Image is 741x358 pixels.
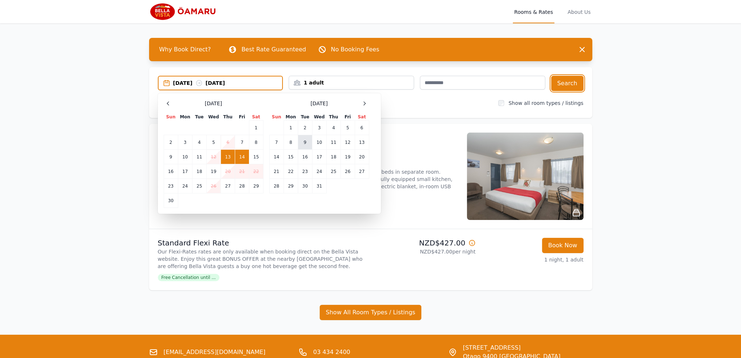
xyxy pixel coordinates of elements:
[355,150,369,164] td: 20
[312,150,326,164] td: 17
[269,164,284,179] td: 21
[221,114,235,121] th: Thu
[355,135,369,150] td: 13
[298,121,312,135] td: 2
[341,114,355,121] th: Fri
[269,179,284,193] td: 28
[289,79,414,86] div: 1 adult
[284,164,298,179] td: 22
[298,179,312,193] td: 30
[164,135,178,150] td: 2
[312,121,326,135] td: 3
[481,256,584,263] p: 1 night, 1 adult
[164,193,178,208] td: 30
[249,179,263,193] td: 29
[153,42,217,57] span: Why Book Direct?
[178,135,192,150] td: 3
[463,343,561,352] span: [STREET_ADDRESS]
[235,164,249,179] td: 21
[284,114,298,121] th: Mon
[355,114,369,121] th: Sat
[178,114,192,121] th: Mon
[341,150,355,164] td: 19
[178,150,192,164] td: 10
[298,114,312,121] th: Tue
[355,121,369,135] td: 6
[249,150,263,164] td: 15
[164,150,178,164] td: 9
[269,135,284,150] td: 7
[327,150,341,164] td: 18
[206,164,221,179] td: 19
[313,348,350,357] a: 03 434 2400
[221,179,235,193] td: 27
[249,114,263,121] th: Sat
[311,100,328,107] span: [DATE]
[327,114,341,121] th: Thu
[284,179,298,193] td: 29
[192,164,206,179] td: 18
[298,164,312,179] td: 23
[235,179,249,193] td: 28
[158,238,368,248] p: Standard Flexi Rate
[327,135,341,150] td: 11
[192,135,206,150] td: 4
[327,121,341,135] td: 4
[241,45,306,54] p: Best Rate Guaranteed
[298,135,312,150] td: 9
[284,135,298,150] td: 8
[235,114,249,121] th: Fri
[269,150,284,164] td: 14
[312,135,326,150] td: 10
[164,179,178,193] td: 23
[312,114,326,121] th: Wed
[173,79,282,87] div: [DATE] [DATE]
[341,164,355,179] td: 26
[341,135,355,150] td: 12
[312,164,326,179] td: 24
[206,150,221,164] td: 12
[235,135,249,150] td: 7
[149,3,219,20] img: Bella Vista Oamaru
[221,150,235,164] td: 13
[249,135,263,150] td: 8
[249,121,263,135] td: 1
[355,164,369,179] td: 27
[192,179,206,193] td: 25
[221,164,235,179] td: 20
[331,45,379,54] p: No Booking Fees
[206,114,221,121] th: Wed
[269,114,284,121] th: Sun
[235,150,249,164] td: 14
[164,348,266,357] a: [EMAIL_ADDRESS][DOMAIN_NAME]
[206,179,221,193] td: 26
[542,238,584,253] button: Book Now
[312,179,326,193] td: 31
[192,114,206,121] th: Tue
[158,274,219,281] span: Free Cancellation until ...
[327,164,341,179] td: 25
[164,114,178,121] th: Sun
[249,164,263,179] td: 22
[206,135,221,150] td: 5
[374,248,476,255] p: NZD$427.00 per night
[508,100,583,106] label: Show all room types / listings
[284,121,298,135] td: 1
[320,305,422,320] button: Show All Room Types / Listings
[178,164,192,179] td: 17
[178,179,192,193] td: 24
[158,248,368,270] p: Our Flexi-Rates rates are only available when booking direct on the Bella Vista website. Enjoy th...
[374,238,476,248] p: NZD$427.00
[341,121,355,135] td: 5
[221,135,235,150] td: 6
[192,150,206,164] td: 11
[164,164,178,179] td: 16
[298,150,312,164] td: 16
[551,76,584,91] button: Search
[284,150,298,164] td: 15
[205,100,222,107] span: [DATE]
